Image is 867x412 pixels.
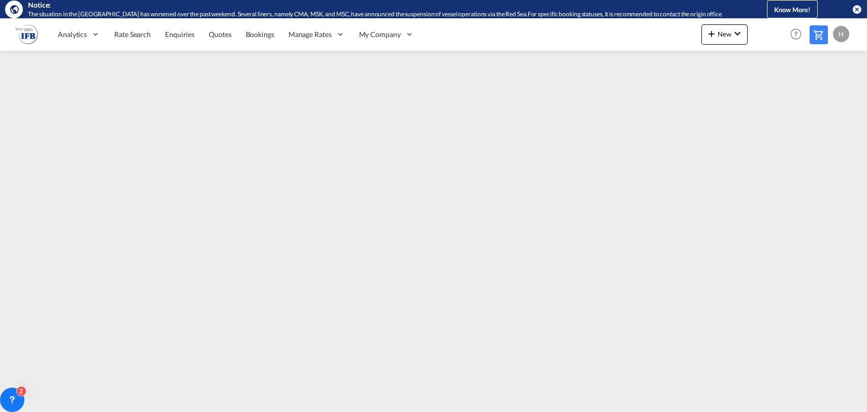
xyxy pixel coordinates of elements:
[359,29,401,40] span: My Company
[158,18,202,51] a: Enquiries
[731,27,744,40] md-icon: icon-chevron-down
[209,30,231,39] span: Quotes
[58,29,87,40] span: Analytics
[51,18,107,51] div: Analytics
[114,30,151,39] span: Rate Search
[15,23,38,46] img: b628ab10256c11eeb52753acbc15d091.png
[352,18,421,51] div: My Company
[705,27,718,40] md-icon: icon-plus 400-fg
[787,25,810,44] div: Help
[165,30,195,39] span: Enquiries
[774,6,811,14] span: Know More!
[833,26,849,42] div: H
[787,25,805,43] span: Help
[288,29,332,40] span: Manage Rates
[705,30,744,38] span: New
[239,18,281,51] a: Bookings
[246,30,274,39] span: Bookings
[107,18,158,51] a: Rate Search
[281,18,352,51] div: Manage Rates
[852,4,862,14] button: icon-close-circle
[28,10,733,19] div: The situation in the Red Sea has worsened over the past weekend. Several liners, namely CMA, MSK,...
[9,4,19,14] md-icon: icon-earth
[701,24,748,45] button: icon-plus 400-fgNewicon-chevron-down
[202,18,238,51] a: Quotes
